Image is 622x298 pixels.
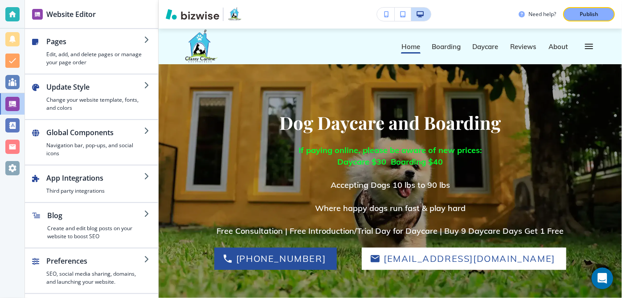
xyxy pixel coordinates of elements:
p: Boarding [432,43,461,50]
h2: App Integrations [46,173,144,183]
p: [PHONE_NUMBER] [236,252,326,266]
p: Publish [580,10,598,18]
h2: Blog [47,210,144,221]
h2: Preferences [46,256,144,266]
strong: If paying online, please be aware of new prices: [299,145,482,155]
div: classydogs@fastmail.com [362,248,566,270]
h3: Need help? [528,10,556,18]
button: Publish [563,7,615,21]
h4: SEO, social media sharing, domains, and launching your website. [46,270,144,286]
div: Open Intercom Messenger [592,268,613,289]
p: [EMAIL_ADDRESS][DOMAIN_NAME] [384,252,555,266]
img: editor icon [32,9,43,20]
button: Update StyleChange your website template, fonts, and colors [25,74,158,119]
a: [PHONE_NUMBER] [214,248,337,270]
h4: Change your website template, fonts, and colors [46,96,144,112]
h4: Third party integrations [46,187,144,195]
button: Toggle hamburger navigation menu [579,37,599,56]
h2: Website Editor [46,9,96,20]
strong: Daycare $30 Boarding $40 [338,157,443,167]
p: Free Consultation | Free Introduction/Trial Day for Daycare | Buy 9 Daycare Days Get 1 Free [217,225,564,237]
img: Bizwise Logo [166,9,219,20]
button: PagesEdit, add, and delete pages or manage your page order [25,29,158,74]
p: Daycare [472,43,499,50]
h4: Navigation bar, pop-ups, and social icons [46,141,144,157]
h2: Pages [46,36,144,47]
p: Accepting Dogs 10 lbs to 90 lbs [217,179,564,191]
h2: Update Style [46,82,144,92]
p: Home [401,43,420,50]
button: BlogCreate and edit blog posts on your website to boost SEO [25,203,158,248]
button: PreferencesSEO, social media sharing, domains, and launching your website. [25,248,158,293]
p: Dog Daycare and Boarding [280,112,501,134]
div: 360-943-2275 [214,248,337,270]
a: [EMAIL_ADDRESS][DOMAIN_NAME] [362,248,566,270]
p: Reviews [510,43,537,50]
p: Where happy dogs run fast & play hard [217,203,564,214]
h4: Create and edit blog posts on your website to boost SEO [47,224,144,240]
p: About [548,43,568,50]
button: Global ComponentsNavigation bar, pop-ups, and social icons [25,120,158,165]
img: Classy Canine Country Club [182,29,315,64]
img: Your Logo [227,7,242,21]
button: App IntegrationsThird party integrations [25,166,158,202]
h4: Edit, add, and delete pages or manage your page order [46,50,144,66]
h2: Global Components [46,127,144,138]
